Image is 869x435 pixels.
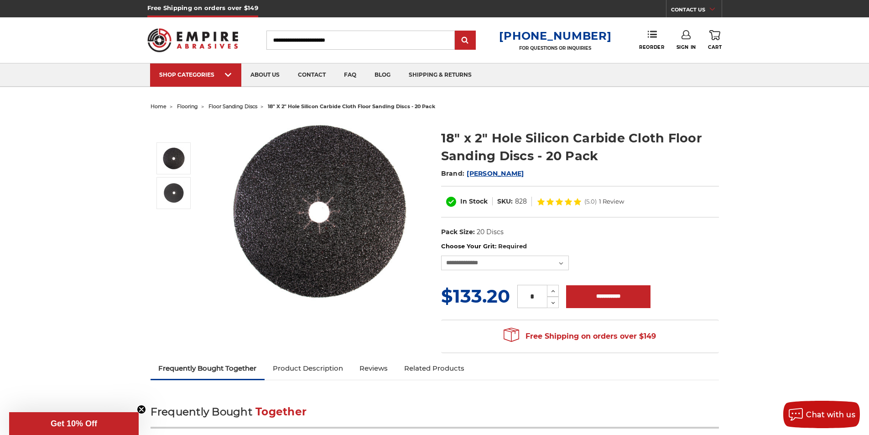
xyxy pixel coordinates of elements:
small: Required [498,242,527,250]
span: (5.0) [584,199,597,204]
span: $133.20 [441,285,510,307]
div: SHOP CATEGORIES [159,71,232,78]
button: Chat with us [783,401,860,428]
a: Related Products [396,358,473,378]
img: Silicon Carbide 18" x 2" Floor Sanding Cloth Discs [162,182,185,204]
span: Get 10% Off [51,419,97,428]
a: Reorder [639,30,664,50]
a: [PERSON_NAME] [467,169,524,178]
a: Cart [708,30,722,50]
a: faq [335,63,365,87]
span: Together [255,405,307,418]
span: 1 Review [599,199,624,204]
a: [PHONE_NUMBER] [499,29,611,42]
button: Close teaser [137,405,146,414]
div: Get 10% OffClose teaser [9,412,139,435]
span: Cart [708,44,722,50]
a: shipping & returns [400,63,481,87]
a: blog [365,63,400,87]
dt: SKU: [497,197,513,206]
span: Frequently Bought [151,405,252,418]
a: home [151,103,167,110]
img: Silicon Carbide 18" x 2" Cloth Floor Sanding Discs [229,120,411,302]
a: contact [289,63,335,87]
span: 18" x 2" hole silicon carbide cloth floor sanding discs - 20 pack [268,103,435,110]
a: Reviews [351,358,396,378]
span: Free Shipping on orders over $149 [504,327,656,346]
p: FOR QUESTIONS OR INQUIRIES [499,45,611,51]
a: CONTACT US [671,5,722,17]
span: Reorder [639,44,664,50]
dd: 20 Discs [477,227,504,237]
img: Silicon Carbide 18" x 2" Cloth Floor Sanding Discs [162,147,185,170]
img: Empire Abrasives [147,22,239,58]
a: floor sanding discs [208,103,257,110]
a: Product Description [265,358,351,378]
a: Frequently Bought Together [151,358,265,378]
span: Brand: [441,169,465,178]
input: Submit [456,31,474,50]
span: In Stock [460,197,488,205]
span: Chat with us [806,410,855,419]
label: Choose Your Grit: [441,242,719,251]
h1: 18" x 2" Hole Silicon Carbide Cloth Floor Sanding Discs - 20 Pack [441,129,719,165]
a: about us [241,63,289,87]
dd: 828 [515,197,527,206]
a: flooring [177,103,198,110]
dt: Pack Size: [441,227,475,237]
span: Sign In [676,44,696,50]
